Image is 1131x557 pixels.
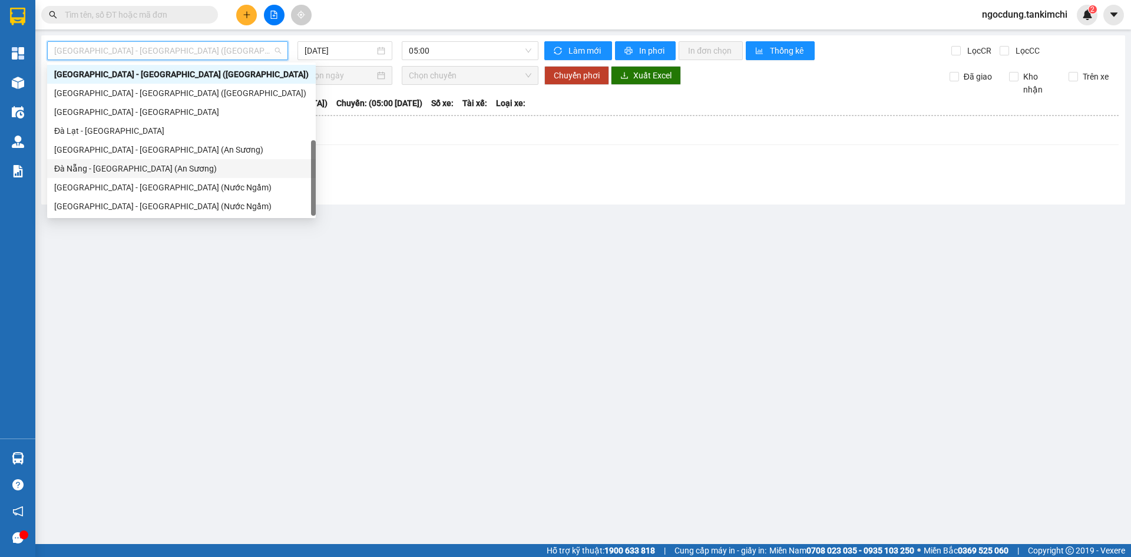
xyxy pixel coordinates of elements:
span: Trên xe [1078,70,1113,83]
span: Hỗ trợ kỹ thuật: [547,544,655,557]
img: icon-new-feature [1082,9,1093,20]
button: In đơn chọn [679,41,743,60]
span: Đã giao [959,70,997,83]
strong: 1900 633 818 [604,546,655,555]
span: 05:00 [409,42,531,60]
img: dashboard-icon [12,47,24,60]
button: plus [236,5,257,25]
div: Đà Lạt - [GEOGRAPHIC_DATA] [54,124,309,137]
span: file-add [270,11,278,19]
span: aim [297,11,305,19]
span: | [664,544,666,557]
div: Đà Lạt - Đà Nẵng [47,121,316,140]
div: [GEOGRAPHIC_DATA] - [GEOGRAPHIC_DATA] [54,106,309,118]
div: Hà Nội - Đà Nẵng (Hàng) [47,84,316,103]
span: sync [554,47,564,56]
span: caret-down [1109,9,1119,20]
div: Đà Nẵng - Đà Lạt [47,103,316,121]
span: question-circle [12,479,24,490]
span: printer [624,47,634,56]
div: Đà Nẵng - [GEOGRAPHIC_DATA] (An Sương) [54,162,309,175]
span: 2 [1090,5,1094,14]
span: Chuyến: (05:00 [DATE]) [336,97,422,110]
div: Đà Nẵng - Hà Nội (Nước Ngầm) [47,178,316,197]
div: [GEOGRAPHIC_DATA] - [GEOGRAPHIC_DATA] ([GEOGRAPHIC_DATA]) [54,87,309,100]
span: Thống kê [770,44,805,57]
div: [GEOGRAPHIC_DATA] - [GEOGRAPHIC_DATA] (Nước Ngầm) [54,200,309,213]
span: Lọc CR [963,44,993,57]
div: [GEOGRAPHIC_DATA] - [GEOGRAPHIC_DATA] (An Sương) [54,143,309,156]
div: Đà Nẵng - Sài Gòn (An Sương) [47,159,316,178]
div: Hà Nội - Đà Nẵng (Nước Ngầm) [47,197,316,216]
img: solution-icon [12,165,24,177]
button: printerIn phơi [615,41,676,60]
span: notification [12,506,24,517]
span: copyright [1066,546,1074,555]
span: Số xe: [431,97,454,110]
span: Lọc CC [1011,44,1041,57]
img: warehouse-icon [12,136,24,148]
span: Miền Nam [769,544,914,557]
button: Chuyển phơi [544,66,609,85]
img: warehouse-icon [12,77,24,89]
input: Tìm tên, số ĐT hoặc mã đơn [65,8,204,21]
span: Kho nhận [1018,70,1060,96]
div: Sài Gòn - Đà Nẵng (An Sương) [47,140,316,159]
div: Đà Nẵng - Hà Nội (Hàng) [47,65,316,84]
strong: 0708 023 035 - 0935 103 250 [806,546,914,555]
strong: 0369 525 060 [958,546,1008,555]
button: downloadXuất Excel [611,66,681,85]
span: Chọn chuyến [409,67,531,84]
span: message [12,532,24,543]
button: syncLàm mới [544,41,612,60]
div: [GEOGRAPHIC_DATA] - [GEOGRAPHIC_DATA] (Nước Ngầm) [54,181,309,194]
span: Loại xe: [496,97,525,110]
span: Miền Bắc [924,544,1008,557]
span: In phơi [639,44,666,57]
span: ⚪️ [917,548,921,553]
span: plus [243,11,251,19]
span: Tài xế: [462,97,487,110]
span: search [49,11,57,19]
span: Cung cấp máy in - giấy in: [674,544,766,557]
sup: 2 [1089,5,1097,14]
input: 15/10/2025 [305,44,375,57]
div: [GEOGRAPHIC_DATA] - [GEOGRAPHIC_DATA] ([GEOGRAPHIC_DATA]) [54,68,309,81]
span: Đà Nẵng - Hà Nội (Hàng) [54,42,281,60]
span: bar-chart [755,47,765,56]
span: ngocdung.tankimchi [973,7,1077,22]
button: file-add [264,5,285,25]
img: logo-vxr [10,8,25,25]
button: aim [291,5,312,25]
span: Làm mới [568,44,603,57]
button: caret-down [1103,5,1124,25]
button: bar-chartThống kê [746,41,815,60]
input: Chọn ngày [305,69,375,82]
img: warehouse-icon [12,106,24,118]
span: | [1017,544,1019,557]
img: warehouse-icon [12,452,24,464]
